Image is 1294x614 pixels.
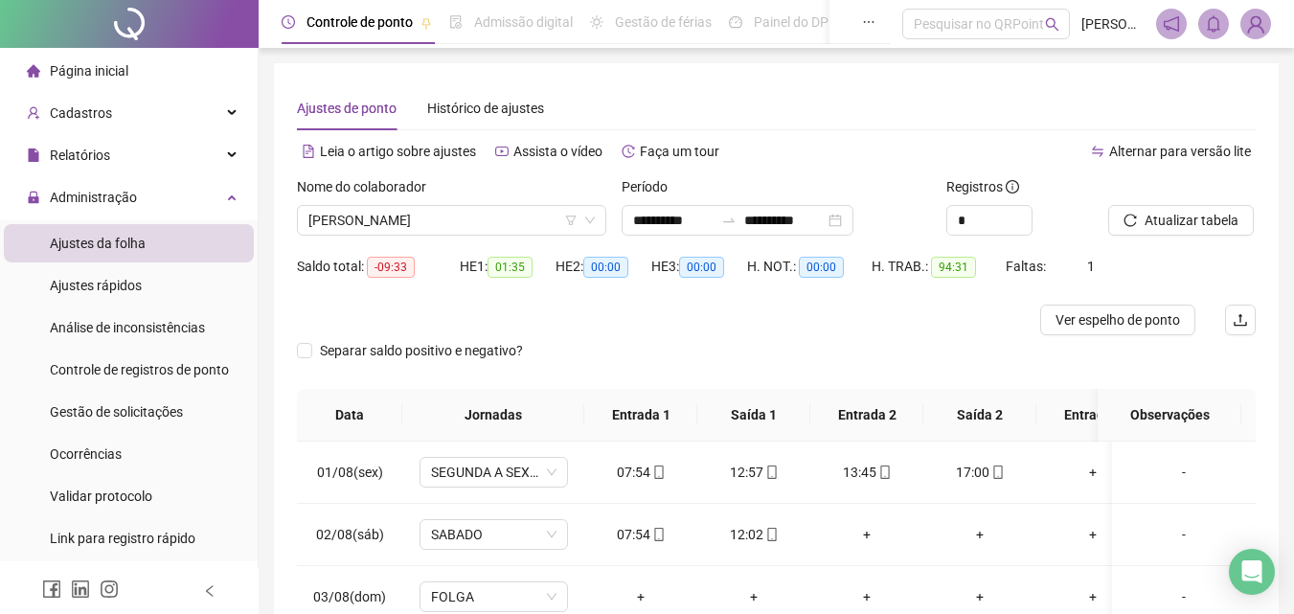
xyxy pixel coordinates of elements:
[488,257,533,278] span: 01:35
[939,586,1021,607] div: +
[650,466,666,479] span: mobile
[1127,462,1240,483] div: -
[50,105,112,121] span: Cadastros
[1229,549,1275,595] div: Open Intercom Messenger
[100,580,119,599] span: instagram
[713,462,795,483] div: 12:57
[1006,180,1019,193] span: info-circle
[876,466,892,479] span: mobile
[810,389,923,442] th: Entrada 2
[308,206,595,235] span: LEONARDO DOS SANTOS OLIVEIRA
[622,145,635,158] span: history
[367,257,415,278] span: -09:33
[713,524,795,545] div: 12:02
[640,144,719,159] span: Faça um tour
[1108,205,1254,236] button: Atualizar tabela
[431,582,556,611] span: FOLGA
[600,524,682,545] div: 07:54
[27,191,40,204] span: lock
[556,256,651,278] div: HE 2:
[50,362,229,377] span: Controle de registros de ponto
[862,15,875,29] span: ellipsis
[721,213,737,228] span: to
[1098,389,1241,442] th: Observações
[1056,309,1180,330] span: Ver espelho de ponto
[50,236,146,251] span: Ajustes da folha
[946,176,1019,197] span: Registros
[679,257,724,278] span: 00:00
[1087,259,1095,274] span: 1
[297,256,460,278] div: Saldo total:
[27,148,40,162] span: file
[306,14,413,30] span: Controle de ponto
[721,213,737,228] span: swap-right
[939,524,1021,545] div: +
[763,528,779,541] span: mobile
[402,389,584,442] th: Jornadas
[1205,15,1222,33] span: bell
[431,520,556,549] span: SABADO
[584,389,697,442] th: Entrada 1
[600,462,682,483] div: 07:54
[872,256,1006,278] div: H. TRAB.:
[600,586,682,607] div: +
[50,190,137,205] span: Administração
[50,404,183,420] span: Gestão de solicitações
[1036,389,1149,442] th: Entrada 3
[1163,15,1180,33] span: notification
[565,215,577,226] span: filter
[754,14,829,30] span: Painel do DP
[495,145,509,158] span: youtube
[1052,586,1134,607] div: +
[622,176,680,197] label: Período
[449,15,463,29] span: file-done
[1006,259,1049,274] span: Faltas:
[50,489,152,504] span: Validar protocolo
[1233,312,1248,328] span: upload
[317,465,383,480] span: 01/08(sex)
[297,101,397,116] span: Ajustes de ponto
[729,15,742,29] span: dashboard
[297,176,439,197] label: Nome do colaborador
[1052,524,1134,545] div: +
[697,389,810,442] th: Saída 1
[302,145,315,158] span: file-text
[474,14,573,30] span: Admissão digital
[427,101,544,116] span: Histórico de ajustes
[826,462,908,483] div: 13:45
[1081,13,1145,34] span: [PERSON_NAME]
[320,144,476,159] span: Leia o artigo sobre ajustes
[939,462,1021,483] div: 17:00
[50,531,195,546] span: Link para registro rápido
[71,580,90,599] span: linkedin
[1145,210,1238,231] span: Atualizar tabela
[989,466,1005,479] span: mobile
[312,340,531,361] span: Separar saldo positivo e negativo?
[713,586,795,607] div: +
[1127,586,1240,607] div: -
[513,144,602,159] span: Assista o vídeo
[297,389,402,442] th: Data
[651,256,747,278] div: HE 3:
[650,528,666,541] span: mobile
[460,256,556,278] div: HE 1:
[1241,10,1270,38] img: 36157
[763,466,779,479] span: mobile
[282,15,295,29] span: clock-circle
[50,320,205,335] span: Análise de inconsistências
[50,63,128,79] span: Página inicial
[50,446,122,462] span: Ocorrências
[313,589,386,604] span: 03/08(dom)
[27,106,40,120] span: user-add
[316,527,384,542] span: 02/08(sáb)
[1091,145,1104,158] span: swap
[1109,144,1251,159] span: Alternar para versão lite
[50,148,110,163] span: Relatórios
[431,458,556,487] span: SEGUNDA A SEXTA
[590,15,603,29] span: sun
[1052,462,1134,483] div: +
[584,215,596,226] span: down
[826,524,908,545] div: +
[799,257,844,278] span: 00:00
[27,64,40,78] span: home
